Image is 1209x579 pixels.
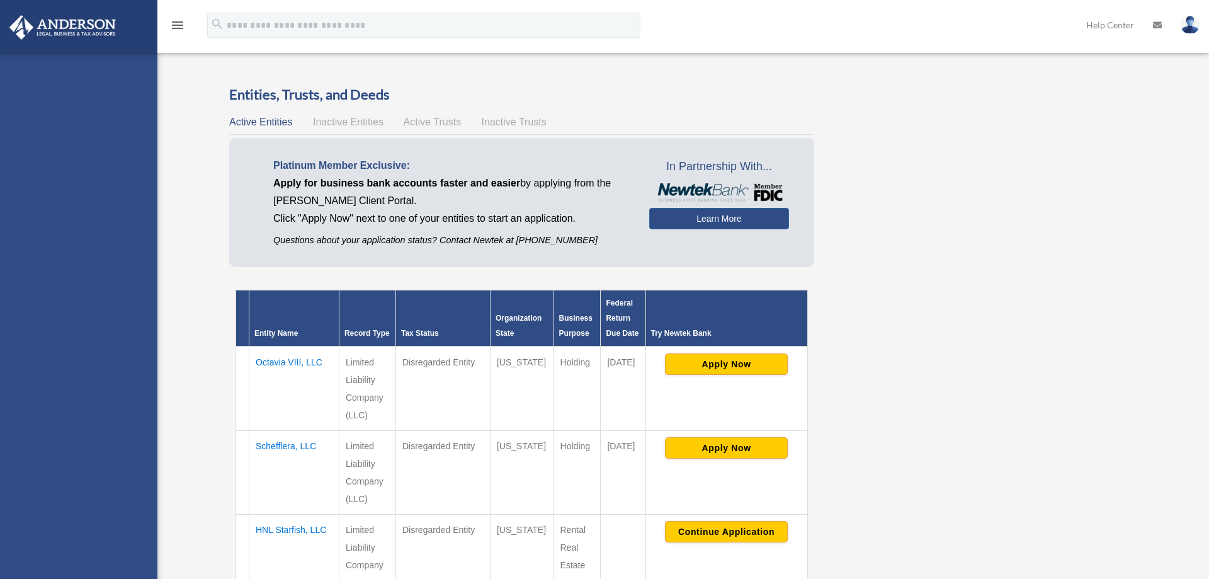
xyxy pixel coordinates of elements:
img: User Pic [1181,16,1200,34]
button: Apply Now [665,353,788,375]
td: Limited Liability Company (LLC) [339,431,395,515]
button: Continue Application [665,521,788,542]
td: Schefflera, LLC [249,431,339,515]
a: menu [170,22,185,33]
button: Apply Now [665,437,788,459]
td: [US_STATE] [490,431,553,515]
td: Limited Liability Company (LLC) [339,347,395,431]
span: Apply for business bank accounts faster and easier [273,178,520,188]
p: Click "Apply Now" next to one of your entities to start an application. [273,210,630,227]
td: Disregarded Entity [395,347,490,431]
td: [DATE] [601,347,645,431]
td: Holding [553,347,601,431]
td: [DATE] [601,431,645,515]
td: Octavia VIII, LLC [249,347,339,431]
img: Anderson Advisors Platinum Portal [6,15,120,40]
td: [US_STATE] [490,347,553,431]
div: Try Newtek Bank [651,326,802,341]
span: Inactive Trusts [482,117,547,127]
span: Active Trusts [404,117,462,127]
h3: Entities, Trusts, and Deeds [229,85,814,105]
th: Organization State [490,290,553,347]
th: Federal Return Due Date [601,290,645,347]
span: In Partnership With... [649,157,788,177]
span: Inactive Entities [313,117,383,127]
th: Entity Name [249,290,339,347]
a: Learn More [649,208,788,229]
img: NewtekBankLogoSM.png [656,183,782,202]
p: Questions about your application status? Contact Newtek at [PHONE_NUMBER] [273,232,630,248]
td: Holding [553,431,601,515]
th: Record Type [339,290,395,347]
td: Disregarded Entity [395,431,490,515]
i: menu [170,18,185,33]
i: search [210,17,224,31]
span: Active Entities [229,117,292,127]
p: Platinum Member Exclusive: [273,157,630,175]
th: Tax Status [395,290,490,347]
p: by applying from the [PERSON_NAME] Client Portal. [273,175,630,210]
th: Business Purpose [553,290,601,347]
